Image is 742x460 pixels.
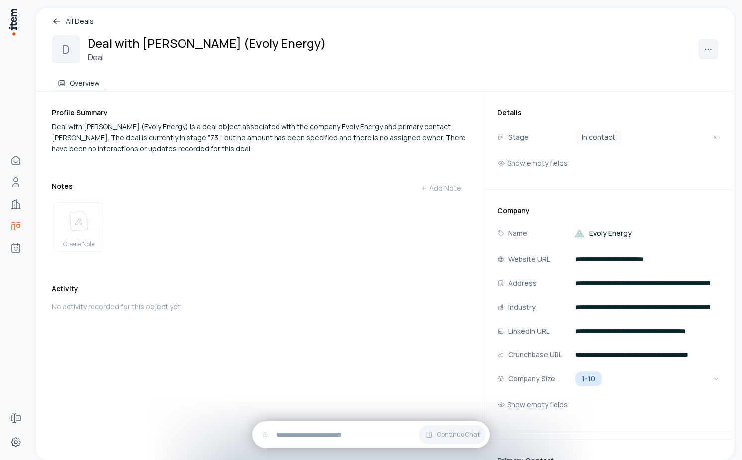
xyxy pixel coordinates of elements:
button: Show empty fields [497,395,568,415]
p: Stage [508,132,529,143]
img: create note [67,211,91,232]
img: Evoly Energy [573,228,585,239]
a: Evoly Energy [573,228,632,239]
a: All Deals [52,16,718,27]
button: More actions [698,39,718,59]
h3: Details [497,108,722,117]
a: Companies [6,194,26,214]
button: Continue Chat [419,425,486,444]
a: Forms [6,408,26,428]
div: Deal with [PERSON_NAME] (Evoly Energy) is a deal object associated with the company Evoly Energy ... [52,121,469,154]
button: Add Note [412,178,469,198]
h3: Company [497,206,722,216]
h3: Activity [52,284,78,294]
p: Industry [508,302,536,313]
span: Continue Chat [437,431,480,439]
a: Agents [6,238,26,258]
p: Website URL [508,254,550,265]
p: LinkedIn URL [508,326,550,337]
div: Continue Chat [252,421,490,448]
a: Settings [6,432,26,452]
p: No activity recorded for this object yet. [52,302,469,312]
h3: Profile Summary [52,108,469,117]
p: Name [508,228,527,239]
h3: Notes [52,181,73,191]
a: deals [6,216,26,236]
p: Company Size [508,373,555,384]
button: Show empty fields [497,153,568,173]
div: D [52,35,80,63]
img: Item Brain Logo [8,8,18,36]
p: Crunchbase URL [508,349,562,360]
p: Address [508,278,537,289]
a: Home [6,150,26,170]
div: Add Note [420,183,461,193]
button: Overview [52,71,106,91]
button: create noteCreate Note [54,202,103,252]
span: Create Note [63,240,94,248]
h2: Deal with [PERSON_NAME] (Evoly Energy) [88,35,326,51]
h3: Deal [88,51,330,63]
span: Evoly Energy [589,229,632,238]
a: Contacts [6,172,26,192]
